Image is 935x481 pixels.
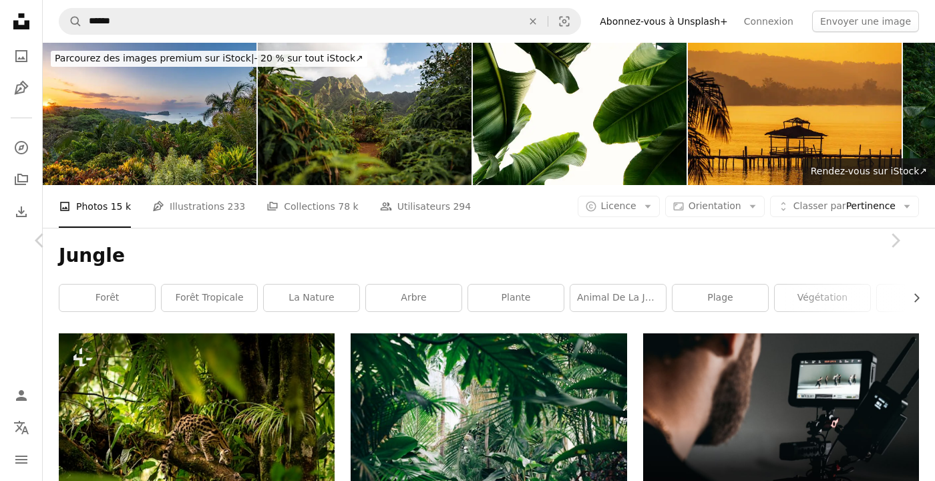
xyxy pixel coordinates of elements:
span: Classer par [793,200,846,211]
span: 294 [453,199,471,214]
a: Rendez-vous sur iStock↗ [803,158,935,185]
a: forêt tropicale [162,285,257,311]
span: 78 k [338,199,358,214]
button: Rechercher sur Unsplash [59,9,82,34]
a: Illustrations [8,75,35,102]
button: Recherche de visuels [548,9,580,34]
a: Collections 78 k [266,185,358,228]
img: Lever de soleil vibrant au-dessus de la beauté côtière sauvage sauvage sauvage de manuel Antonio ... [43,43,256,185]
img: Texture abstraite de la feuille de bananier tropical, fond naturel, feuille tropicale [473,43,687,185]
form: Rechercher des visuels sur tout le site [59,8,581,35]
a: Suivant [855,176,935,305]
button: Classer parPertinence [770,196,919,217]
a: plage [673,285,768,311]
span: Pertinence [793,200,896,213]
span: Rendez-vous sur iStock ↗ [811,166,927,176]
a: végétation [775,285,870,311]
button: Effacer [518,9,548,34]
a: Connexion [736,11,801,32]
img: Sur les crêtes de la vallée de l’IOA randonnée [258,43,472,185]
a: Photos [8,43,35,69]
button: Licence [578,196,660,217]
button: Orientation [665,196,765,217]
a: Illustrations 233 [152,185,245,228]
span: Orientation [689,200,741,211]
h1: Jungle [59,244,919,268]
span: Parcourez des images premium sur iStock | [55,53,254,63]
a: Collections [8,166,35,193]
a: plante [468,285,564,311]
a: Abonnez-vous à Unsplash+ [592,11,736,32]
span: Licence [601,200,636,211]
button: Langue [8,414,35,441]
a: Explorer [8,134,35,161]
a: Connexion / S’inscrire [8,382,35,409]
a: arbre [366,285,461,311]
a: Utilisateurs 294 [380,185,472,228]
a: zone couverte de plantes à feuilles vertes [351,419,626,431]
a: Un léopard grimpe à un arbre dans la jungle [59,438,335,450]
span: - 20 % sur tout iStock ↗ [55,53,363,63]
a: la nature [264,285,359,311]
span: 233 [228,199,246,214]
a: animal de la jungle [570,285,666,311]
a: Parcourez des images premium sur iStock|- 20 % sur tout iStock↗ [43,43,375,75]
a: forêt [59,285,155,311]
img: Vue idyllique sur le coucher de soleil avec quai et chalet sur des eaux sereines [688,43,902,185]
button: Envoyer une image [812,11,919,32]
button: Menu [8,446,35,473]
